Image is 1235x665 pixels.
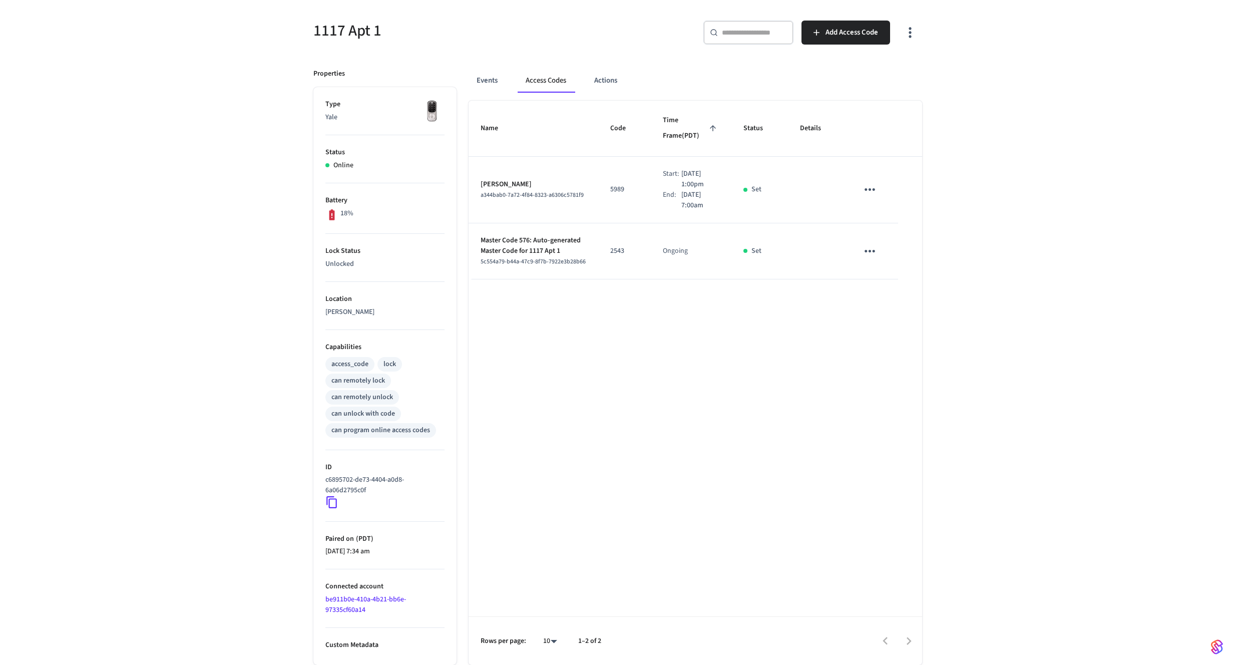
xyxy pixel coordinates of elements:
p: 2543 [610,246,639,256]
div: access_code [331,359,368,370]
p: Capabilities [325,342,445,353]
p: Lock Status [325,246,445,256]
p: Status [325,147,445,158]
p: Rows per page: [481,636,526,646]
div: can remotely lock [331,376,385,386]
div: ant example [469,69,922,93]
p: Location [325,294,445,304]
span: a344bab0-7a72-4f84-8323-a6306c5781f9 [481,191,584,199]
span: Time Frame(PDT) [663,113,719,144]
p: Master Code 576: Auto-generated Master Code for 1117 Apt 1 [481,235,586,256]
p: [PERSON_NAME] [481,179,586,190]
p: [DATE] 7:34 am [325,546,445,557]
p: Type [325,99,445,110]
p: Custom Metadata [325,640,445,650]
p: Set [751,246,761,256]
p: Connected account [325,581,445,592]
p: Unlocked [325,259,445,269]
p: Set [751,184,761,195]
td: Ongoing [651,223,731,279]
img: Yale Assure Touchscreen Wifi Smart Lock, Satin Nickel, Front [420,99,445,124]
span: ( PDT ) [354,534,373,544]
h5: 1117 Apt 1 [313,21,612,41]
p: 1–2 of 2 [578,636,601,646]
div: can remotely unlock [331,392,393,403]
button: Actions [586,69,625,93]
span: Status [743,121,776,136]
p: [PERSON_NAME] [325,307,445,317]
div: lock [383,359,396,370]
p: ID [325,462,445,473]
button: Add Access Code [801,21,890,45]
p: Paired on [325,534,445,544]
p: c6895702-de73-4404-a0d8-6a06d2795c0f [325,475,441,496]
span: Details [800,121,834,136]
span: Name [481,121,511,136]
p: [DATE] 7:00am [681,190,719,211]
table: sticky table [469,101,922,279]
div: Start: [663,169,681,190]
p: 5989 [610,184,639,195]
span: 5c554a79-b44a-47c9-8f7b-7922e3b28b66 [481,257,586,266]
p: [DATE] 1:00pm [681,169,719,190]
div: can program online access codes [331,425,430,436]
button: Events [469,69,506,93]
p: Online [333,160,353,171]
div: 10 [538,634,562,648]
img: SeamLogoGradient.69752ec5.svg [1211,639,1223,655]
span: Code [610,121,639,136]
div: End: [663,190,681,211]
a: be911b0e-410a-4b21-bb6e-97335cf60a14 [325,594,406,615]
button: Access Codes [518,69,574,93]
div: can unlock with code [331,409,395,419]
p: 18% [340,208,353,219]
p: Yale [325,112,445,123]
p: Battery [325,195,445,206]
p: Properties [313,69,345,79]
span: Add Access Code [826,26,878,39]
